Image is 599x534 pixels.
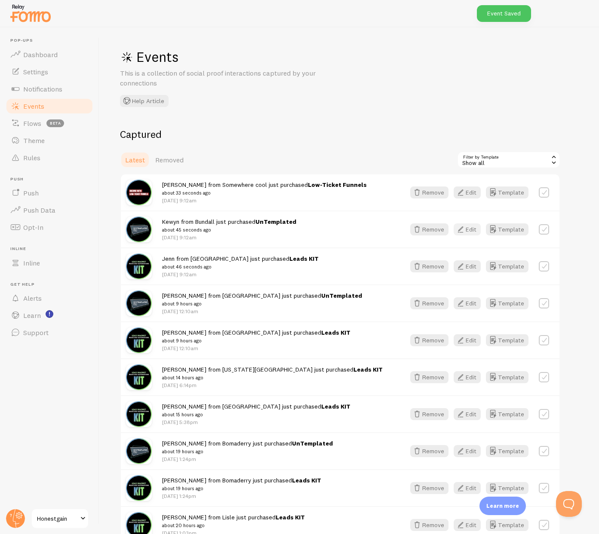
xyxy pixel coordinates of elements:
a: Removed [150,151,189,168]
p: [DATE] 1:24pm [162,455,333,463]
span: Theme [23,136,45,145]
span: Push Data [23,206,55,214]
a: Leads KIT [353,366,383,373]
div: Event Saved [477,5,531,22]
a: Events [5,98,94,115]
a: Edit [454,260,486,272]
small: about 19 hours ago [162,485,321,492]
a: Rules [5,149,94,166]
a: Leads KIT [292,476,321,484]
a: Low-Ticket Funnels [308,181,367,189]
span: Pop-ups [10,38,94,43]
p: This is a collection of social proof interactions captured by your connections [120,68,326,88]
span: [PERSON_NAME] from [GEOGRAPHIC_DATA] just purchased [162,292,362,308]
a: Edit [454,519,486,531]
a: Latest [120,151,150,168]
button: Template [486,186,528,198]
a: Inline [5,254,94,272]
span: beta [46,119,64,127]
small: about 33 seconds ago [162,189,367,197]
a: Leads KIT [321,329,350,336]
button: Template [486,445,528,457]
button: Remove [410,334,448,346]
small: about 14 hours ago [162,374,383,381]
span: Removed [155,156,184,164]
a: Template [486,482,528,494]
a: Learn [5,307,94,324]
a: UnTemplated [255,218,296,226]
a: Honestgain [31,508,89,529]
a: Dashboard [5,46,94,63]
span: [PERSON_NAME] from Bomaderry just purchased [162,476,321,492]
button: Remove [410,445,448,457]
a: Push [5,184,94,201]
p: [DATE] 6:14pm [162,381,383,389]
h1: Events [120,48,378,66]
a: Edit [454,223,486,235]
button: Edit [454,445,481,457]
small: about 20 hours ago [162,522,305,529]
span: [PERSON_NAME] from Bomaderry just purchased [162,439,333,455]
a: Edit [454,445,486,457]
span: Get Help [10,282,94,287]
button: Template [486,297,528,309]
button: Edit [454,408,481,420]
a: Edit [454,186,486,198]
button: Remove [410,519,448,531]
span: Settings [23,67,48,76]
p: Learn more [486,502,519,510]
span: Push [23,189,39,197]
span: Learn [23,311,41,320]
img: MOyHSvZ6RTW1x2v0y95t [126,217,152,242]
a: Alerts [5,290,94,307]
small: about 45 seconds ago [162,226,296,234]
a: Template [486,260,528,272]
button: Edit [454,260,481,272]
a: Leads KIT [276,513,305,521]
a: Theme [5,132,94,149]
p: [DATE] 1:24pm [162,492,321,500]
span: [PERSON_NAME] from [GEOGRAPHIC_DATA] just purchased [162,329,350,345]
span: [PERSON_NAME] from Lisle just purchased [162,513,305,529]
button: Remove [410,223,448,235]
span: [PERSON_NAME] from [GEOGRAPHIC_DATA] just purchased [162,403,350,418]
button: Help Article [120,95,169,107]
span: Events [23,102,44,110]
span: Rules [23,153,40,162]
button: Template [486,519,528,531]
a: Edit [454,482,486,494]
button: Remove [410,482,448,494]
small: about 9 hours ago [162,337,350,345]
button: Edit [454,371,481,383]
span: [PERSON_NAME] from [US_STATE][GEOGRAPHIC_DATA] just purchased [162,366,383,381]
img: 9mZHSrDrQmyWCXHbPp9u [126,327,152,353]
span: Inline [23,259,40,267]
p: [DATE] 5:38pm [162,418,350,426]
p: [DATE] 9:12am [162,197,367,204]
a: Template [486,371,528,383]
a: Opt-In [5,219,94,236]
small: about 19 hours ago [162,448,333,455]
img: 9mZHSrDrQmyWCXHbPp9u [126,253,152,279]
p: [DATE] 9:12am [162,234,296,241]
img: MOyHSvZ6RTW1x2v0y95t [126,290,152,316]
button: Remove [410,260,448,272]
span: Jenn from [GEOGRAPHIC_DATA] just purchased [162,255,319,271]
button: Remove [410,408,448,420]
a: Flows beta [5,115,94,132]
button: Remove [410,297,448,309]
button: Edit [454,482,481,494]
span: Latest [125,156,145,164]
span: Dashboard [23,50,58,59]
a: Edit [454,371,486,383]
span: Honestgain [37,513,78,524]
svg: <p>Watch New Feature Tutorials!</p> [46,310,53,318]
a: Leads KIT [321,403,350,410]
button: Template [486,334,528,346]
span: Opt-In [23,223,43,232]
a: Template [486,408,528,420]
